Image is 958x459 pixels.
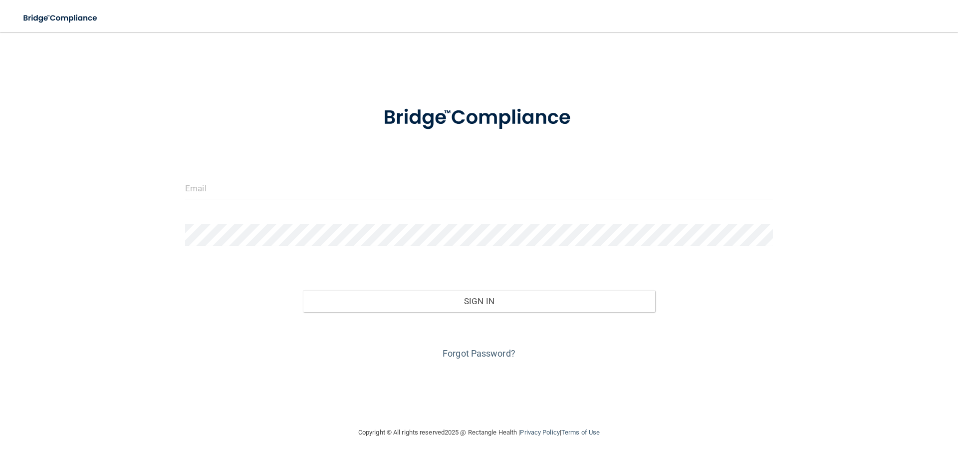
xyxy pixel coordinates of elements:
[520,429,559,436] a: Privacy Policy
[561,429,600,436] a: Terms of Use
[303,290,656,312] button: Sign In
[185,177,773,199] input: Email
[363,92,595,144] img: bridge_compliance_login_screen.278c3ca4.svg
[443,348,515,359] a: Forgot Password?
[15,8,107,28] img: bridge_compliance_login_screen.278c3ca4.svg
[297,417,661,449] div: Copyright © All rights reserved 2025 @ Rectangle Health | |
